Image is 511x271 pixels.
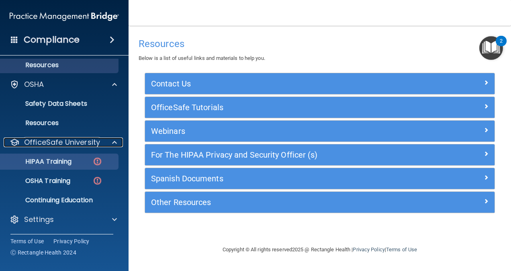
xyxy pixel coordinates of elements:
p: Resources [5,61,115,69]
a: Settings [10,215,117,224]
a: For The HIPAA Privacy and Security Officer (s) [151,148,489,161]
a: OfficeSafe Tutorials [151,101,489,114]
a: Privacy Policy [353,246,384,253]
a: Terms of Use [10,237,44,245]
div: Copyright © All rights reserved 2025 @ Rectangle Health | | [173,237,466,263]
h5: Spanish Documents [151,174,401,183]
img: danger-circle.6113f641.png [92,156,102,166]
button: Open Resource Center, 2 new notifications [479,36,503,60]
h5: Contact Us [151,79,401,88]
div: 2 [500,41,503,51]
span: Ⓒ Rectangle Health 2024 [10,248,76,257]
p: OfficeSafe University [24,138,100,147]
h5: Other Resources [151,198,401,207]
a: Other Resources [151,196,489,209]
h4: Resources [139,39,501,49]
a: Webinars [151,125,489,138]
a: Terms of Use [386,246,417,253]
h4: Compliance [24,34,80,45]
h5: Webinars [151,127,401,135]
a: OSHA [10,80,117,89]
p: Safety Data Sheets [5,100,115,108]
a: Privacy Policy [53,237,90,245]
h5: OfficeSafe Tutorials [151,103,401,112]
p: OSHA Training [5,177,70,185]
img: danger-circle.6113f641.png [92,176,102,186]
p: Resources [5,119,115,127]
a: OfficeSafe University [10,138,117,147]
p: OSHA [24,80,44,89]
p: HIPAA Training [5,158,72,166]
img: PMB logo [10,8,119,25]
p: Settings [24,215,54,224]
a: Spanish Documents [151,172,489,185]
a: Contact Us [151,77,489,90]
iframe: Drift Widget Chat Controller [372,214,501,246]
p: Continuing Education [5,196,115,204]
h5: For The HIPAA Privacy and Security Officer (s) [151,150,401,159]
span: Below is a list of useful links and materials to help you. [139,55,265,61]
